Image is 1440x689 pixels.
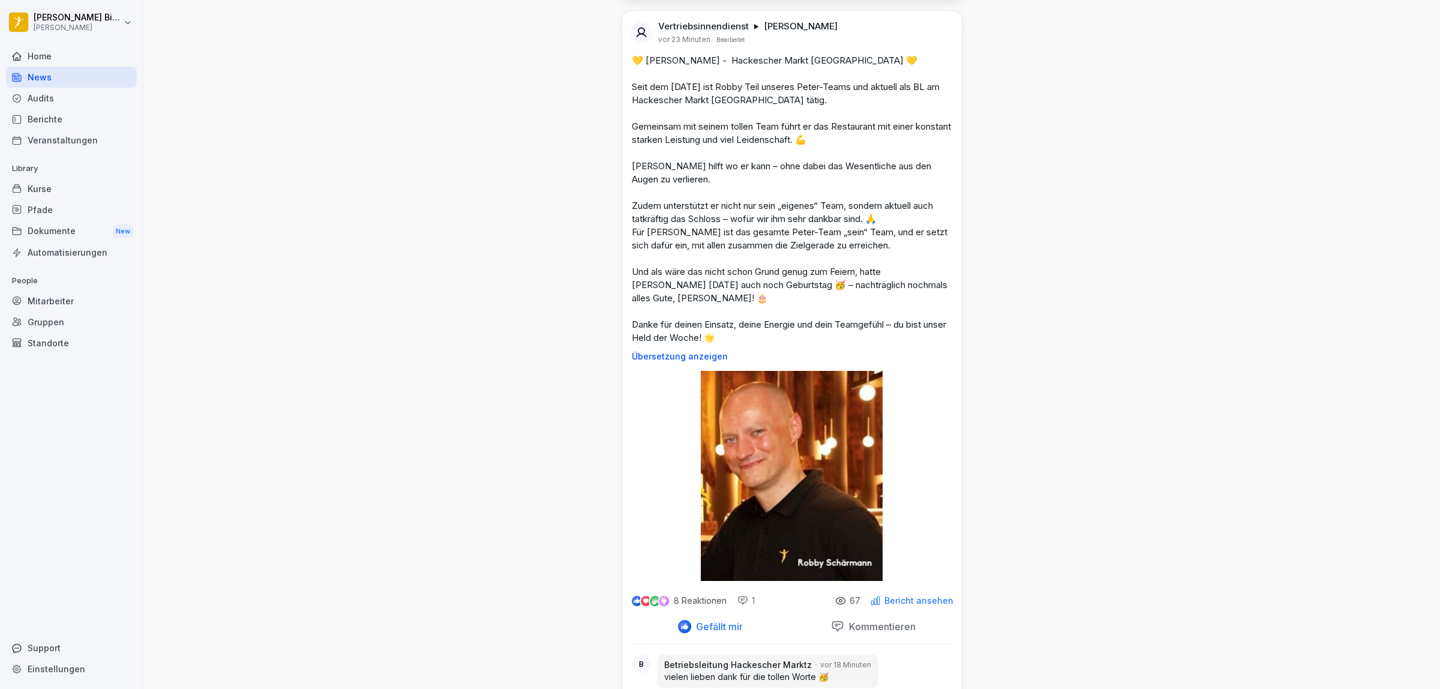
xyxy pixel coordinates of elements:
p: 67 [850,596,860,606]
a: Mitarbeiter [6,290,137,311]
p: 8 Reaktionen [674,596,727,606]
p: [PERSON_NAME] [34,23,121,32]
img: love [641,597,650,606]
img: like [632,596,641,606]
p: Gefällt mir [691,621,743,633]
a: Pfade [6,199,137,220]
a: Audits [6,88,137,109]
img: inspiring [659,595,669,606]
p: vor 18 Minuten [820,660,871,670]
p: Übersetzung anzeigen [632,352,952,361]
p: [PERSON_NAME] Bierstedt [34,13,121,23]
img: celebrate [650,596,660,606]
a: DokumenteNew [6,220,137,242]
a: Standorte [6,332,137,354]
p: People [6,271,137,290]
a: Automatisierungen [6,242,137,263]
div: 1 [737,595,755,607]
p: [PERSON_NAME] [764,20,838,32]
p: 💛 [PERSON_NAME] - Hackescher Markt [GEOGRAPHIC_DATA] 💛 Seit dem [DATE] ist Robby Teil unseres Pet... [632,54,952,344]
div: Dokumente [6,220,137,242]
a: Berichte [6,109,137,130]
a: News [6,67,137,88]
p: Kommentieren [844,621,916,633]
a: Einstellungen [6,658,137,679]
img: ton0e2mnk6pnzrk81u6l0dam.png [701,371,883,582]
p: Vertriebsinnendienst [658,20,749,32]
a: Kurse [6,178,137,199]
a: Home [6,46,137,67]
div: B [632,654,651,673]
p: vielen lieben dank für die tollen Worte 🥳 [664,671,871,683]
p: Library [6,159,137,178]
div: Support [6,637,137,658]
p: Bericht ansehen [884,596,953,606]
div: New [113,224,133,238]
p: Betriebsleitung Hackescher Marktz [664,659,812,671]
p: Bearbeitet [716,35,745,44]
a: Veranstaltungen [6,130,137,151]
p: vor 23 Minuten [658,35,710,44]
a: Gruppen [6,311,137,332]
